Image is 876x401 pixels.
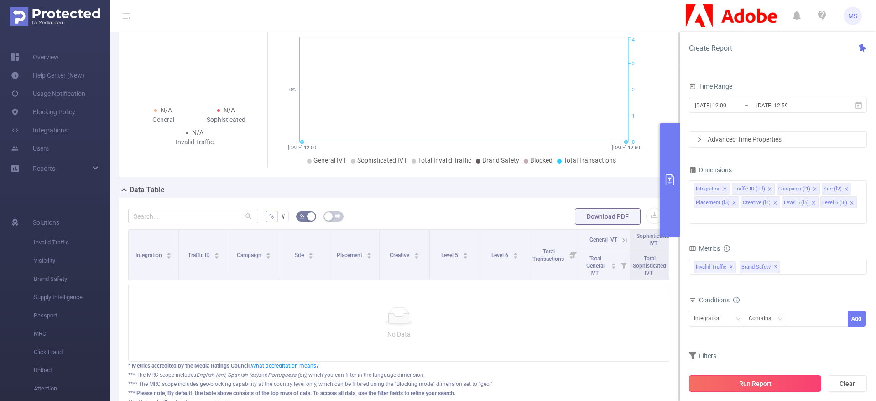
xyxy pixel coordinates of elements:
[532,248,565,262] span: Total Transactions
[34,252,109,270] span: Visibility
[586,255,605,276] span: Total General IVT
[633,255,666,276] span: Total Sophisticated IVT
[813,187,817,192] i: icon: close
[513,255,518,258] i: icon: caret-down
[128,209,258,223] input: Search...
[530,157,553,164] span: Blocked
[694,311,727,326] div: Integration
[632,113,635,119] tspan: 1
[289,87,296,93] tspan: 0%
[575,208,641,225] button: Download PDF
[281,213,285,220] span: #
[689,132,866,147] div: icon: rightAdvanced Time Properties
[740,261,780,273] span: Brand Safety
[694,196,739,208] li: Placement (l3)
[335,213,340,219] i: icon: table
[313,157,346,164] span: General IVT
[567,230,580,280] i: Filter menu
[632,61,635,67] tspan: 3
[734,183,765,195] div: Traffic ID (tid)
[288,145,316,151] tspan: [DATE] 12:00
[11,66,84,84] a: Help Center (New)
[774,262,777,273] span: ✕
[367,251,372,254] i: icon: caret-up
[130,185,165,195] h2: Data Table
[192,129,203,136] span: N/A
[308,251,313,254] i: icon: caret-up
[732,200,736,206] i: icon: close
[632,139,635,145] tspan: 0
[195,115,258,125] div: Sophisticated
[733,297,740,303] i: icon: info-circle
[782,196,819,208] li: Level 5 (l5)
[824,183,842,195] div: Site (l2)
[697,137,702,142] i: icon: right
[163,137,226,147] div: Invalid Traffic
[848,7,857,25] span: MS
[732,183,775,195] li: Traffic ID (tid)
[611,262,616,264] i: icon: caret-up
[390,252,411,259] span: Creative
[617,250,630,280] i: Filter menu
[848,311,866,327] button: Add
[696,183,720,195] div: Integration
[724,245,730,252] i: icon: info-circle
[34,380,109,398] span: Attention
[295,252,305,259] span: Site
[11,121,68,139] a: Integrations
[167,251,172,254] i: icon: caret-up
[224,106,235,114] span: N/A
[34,343,109,361] span: Click Fraud
[414,251,419,254] i: icon: caret-up
[611,265,616,268] i: icon: caret-down
[11,48,59,66] a: Overview
[811,200,816,206] i: icon: close
[34,325,109,343] span: MRC
[34,306,109,325] span: Passport
[513,251,518,254] i: icon: caret-up
[357,157,407,164] span: Sophisticated IVT
[611,262,616,267] div: Sort
[269,213,274,220] span: %
[10,7,100,26] img: Protected Media
[777,183,820,195] li: Campaign (l1)
[418,157,471,164] span: Total Invalid Traffic
[188,252,211,259] span: Traffic ID
[128,363,251,369] b: * Metrics accredited by the Media Ratings Council.
[773,200,777,206] i: icon: close
[767,187,772,192] i: icon: close
[308,255,313,258] i: icon: caret-down
[414,251,419,257] div: Sort
[482,157,519,164] span: Brand Safety
[784,197,809,209] div: Level 5 (l5)
[34,288,109,306] span: Supply Intelligence
[367,255,372,258] i: icon: caret-down
[589,237,617,243] span: General IVT
[850,200,854,206] i: icon: close
[136,252,163,259] span: Integration
[694,183,730,195] li: Integration
[563,157,616,164] span: Total Transactions
[694,99,768,111] input: Start date
[166,251,172,257] div: Sort
[463,251,468,254] i: icon: caret-up
[636,233,670,247] span: Sophisticated IVT
[730,262,733,273] span: ✕
[167,255,172,258] i: icon: caret-down
[463,251,468,257] div: Sort
[513,251,518,257] div: Sort
[694,261,736,273] span: Invalid Traffic
[251,363,319,369] a: What accreditation means?
[308,251,313,257] div: Sort
[778,183,810,195] div: Campaign (l1)
[756,99,829,111] input: End date
[266,251,271,254] i: icon: caret-up
[632,87,635,93] tspan: 2
[132,115,195,125] div: General
[128,371,669,379] div: *** The MRC scope includes and , which you can filter in the language dimension.
[33,159,55,178] a: Reports
[266,255,271,258] i: icon: caret-down
[777,316,783,322] i: icon: down
[214,251,219,257] div: Sort
[214,251,219,254] i: icon: caret-up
